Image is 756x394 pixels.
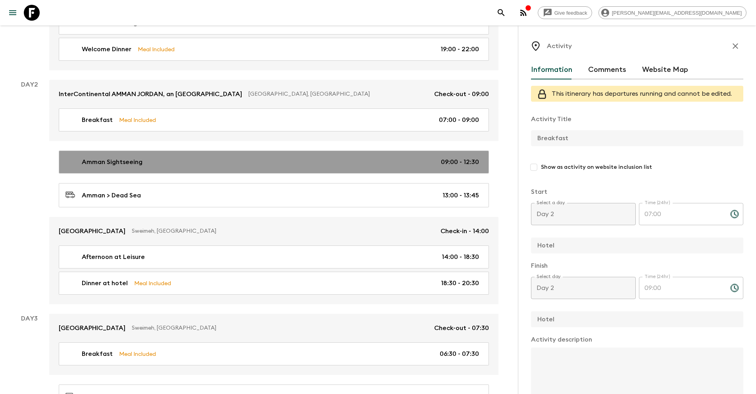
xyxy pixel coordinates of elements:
[493,5,509,21] button: search adventures
[538,6,592,19] a: Give feedback
[59,183,489,207] a: Amman > Dead Sea13:00 - 13:45
[439,115,479,125] p: 07:00 - 09:00
[82,349,113,359] p: Breakfast
[82,44,131,54] p: Welcome Dinner
[442,252,479,262] p: 14:00 - 18:30
[59,89,242,99] p: InterContinental AMMAN JORDAN, an [GEOGRAPHIC_DATA]
[552,91,732,97] span: This itinerary has departures running and cannot be edited.
[608,10,746,16] span: [PERSON_NAME][EMAIL_ADDRESS][DOMAIN_NAME]
[531,335,743,344] p: Activity description
[588,60,626,79] button: Comments
[59,38,489,61] a: Welcome DinnerMeal Included19:00 - 22:00
[49,80,498,108] a: InterContinental AMMAN JORDAN, an [GEOGRAPHIC_DATA][GEOGRAPHIC_DATA], [GEOGRAPHIC_DATA]Check-out ...
[537,273,561,280] label: Select day
[59,151,489,174] a: Amman Sightseeing09:00 - 12:30
[639,203,724,225] input: hh:mm
[441,226,489,236] p: Check-in - 14:00
[82,278,128,288] p: Dinner at hotel
[441,157,479,167] p: 09:00 - 12:30
[119,350,156,358] p: Meal Included
[59,272,489,295] a: Dinner at hotelMeal Included18:30 - 20:30
[59,108,489,131] a: BreakfastMeal Included07:00 - 09:00
[441,44,479,54] p: 19:00 - 22:00
[531,114,743,124] p: Activity Title
[531,187,743,197] p: Start
[598,6,746,19] div: [PERSON_NAME][EMAIL_ADDRESS][DOMAIN_NAME]
[644,273,670,280] label: Time (24hr)
[537,199,565,206] label: Select a day
[49,217,498,245] a: [GEOGRAPHIC_DATA]Sweimeh, [GEOGRAPHIC_DATA]Check-in - 14:00
[59,342,489,365] a: BreakfastMeal Included06:30 - 07:30
[547,41,572,51] p: Activity
[441,278,479,288] p: 18:30 - 20:30
[5,5,21,21] button: menu
[434,323,489,333] p: Check-out - 07:30
[531,60,572,79] button: Information
[59,323,125,333] p: [GEOGRAPHIC_DATA]
[82,252,145,262] p: Afternoon at Leisure
[550,10,592,16] span: Give feedback
[119,116,156,124] p: Meal Included
[134,279,171,288] p: Meal Included
[642,60,688,79] button: Website Map
[132,324,428,332] p: Sweimeh, [GEOGRAPHIC_DATA]
[531,261,743,270] p: Finish
[644,199,670,206] label: Time (24hr)
[132,227,434,235] p: Sweimeh, [GEOGRAPHIC_DATA]
[10,80,49,89] p: Day 2
[248,90,428,98] p: [GEOGRAPHIC_DATA], [GEOGRAPHIC_DATA]
[440,349,479,359] p: 06:30 - 07:30
[49,314,498,342] a: [GEOGRAPHIC_DATA]Sweimeh, [GEOGRAPHIC_DATA]Check-out - 07:30
[434,89,489,99] p: Check-out - 09:00
[442,191,479,200] p: 13:00 - 13:45
[82,157,142,167] p: Amman Sightseeing
[639,277,724,299] input: hh:mm
[138,45,175,54] p: Meal Included
[10,314,49,323] p: Day 3
[59,226,125,236] p: [GEOGRAPHIC_DATA]
[82,115,113,125] p: Breakfast
[59,245,489,268] a: Afternoon at Leisure14:00 - 18:30
[82,191,141,200] p: Amman > Dead Sea
[541,163,652,171] span: Show as activity on website inclusion list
